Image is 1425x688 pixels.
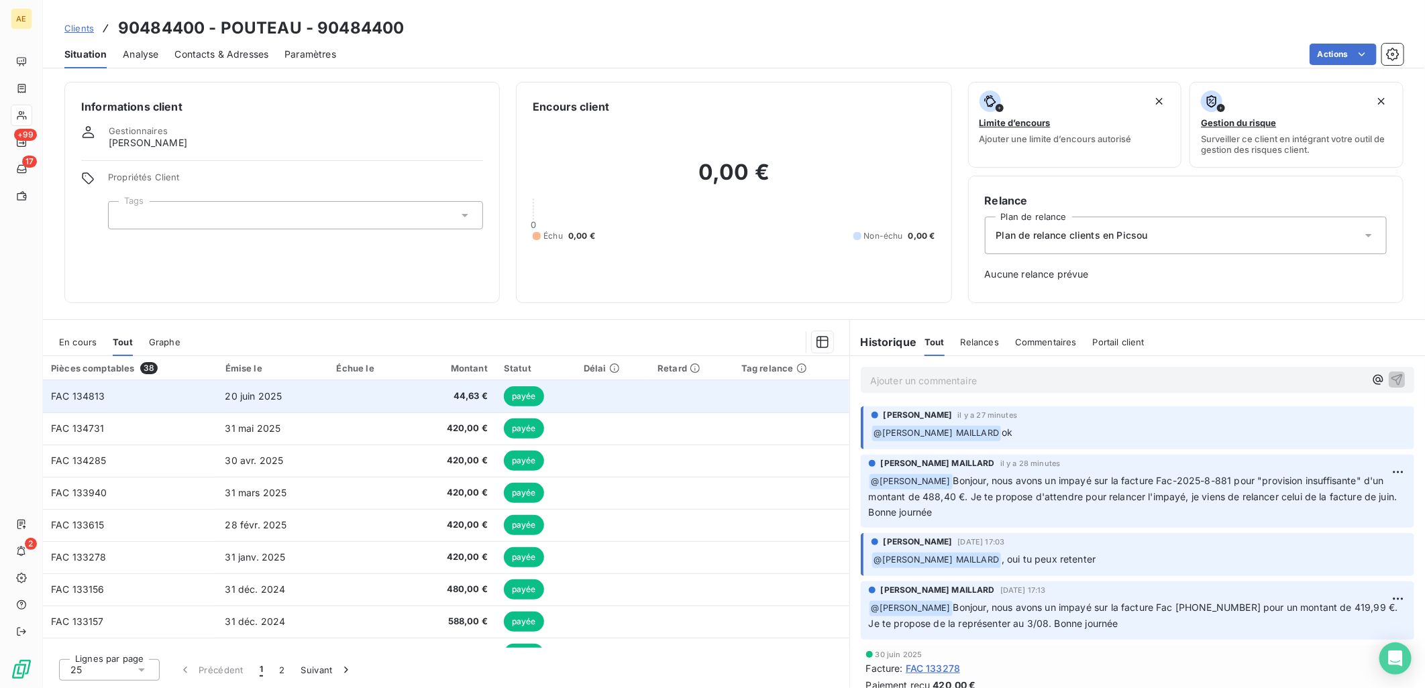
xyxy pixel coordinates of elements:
[70,663,82,677] span: 25
[413,583,488,596] span: 480,00 €
[123,48,158,61] span: Analyse
[1015,337,1077,347] span: Commentaires
[108,172,483,190] span: Propriétés Client
[225,422,281,434] span: 31 mai 2025
[14,129,37,141] span: +99
[504,515,544,535] span: payée
[1000,586,1046,594] span: [DATE] 17:13
[961,337,999,347] span: Relances
[25,538,37,550] span: 2
[869,601,953,616] span: @ [PERSON_NAME]
[170,656,252,684] button: Précédent
[925,337,945,347] span: Tout
[413,615,488,628] span: 588,00 €
[504,612,544,632] span: payée
[533,99,609,115] h6: Encours client
[504,386,544,406] span: payée
[109,136,187,150] span: [PERSON_NAME]
[225,390,282,402] span: 20 juin 2025
[225,363,321,374] div: Émise le
[869,474,953,490] span: @ [PERSON_NAME]
[413,551,488,564] span: 420,00 €
[174,48,268,61] span: Contacts & Adresses
[884,409,953,421] span: [PERSON_NAME]
[1093,337,1145,347] span: Portail client
[11,658,32,680] img: Logo LeanPay
[64,23,94,34] span: Clients
[51,362,209,374] div: Pièces comptables
[568,230,595,242] span: 0,00 €
[413,422,488,435] span: 420,00 €
[118,16,404,40] h3: 90484400 - POUTEAU - 90484400
[11,131,32,153] a: +99
[11,8,32,30] div: AE
[284,48,336,61] span: Paramètres
[884,536,953,548] span: [PERSON_NAME]
[866,661,903,675] span: Facture :
[504,644,544,664] span: payée
[225,551,286,563] span: 31 janv. 2025
[906,661,961,675] span: FAC 133278
[1201,117,1276,128] span: Gestion du risque
[1002,553,1096,565] span: , oui tu peux retenter
[119,209,130,221] input: Ajouter une valeur
[252,656,271,684] button: 1
[260,663,263,677] span: 1
[225,519,287,530] span: 28 févr. 2025
[51,390,105,402] span: FAC 134813
[51,422,105,434] span: FAC 134731
[51,583,105,595] span: FAC 133156
[869,475,1400,518] span: Bonjour, nous avons un impayé sur la facture Fac-2025-8-881 pour "provision insuffisante" d'un mo...
[271,656,293,684] button: 2
[876,650,922,658] span: 30 juin 2025
[980,133,1132,144] span: Ajouter une limite d’encours autorisé
[22,156,37,168] span: 17
[864,230,903,242] span: Non-échu
[504,483,544,503] span: payée
[81,99,483,115] h6: Informations client
[958,538,1005,546] span: [DATE] 17:03
[657,363,725,374] div: Retard
[504,418,544,439] span: payée
[51,519,105,530] span: FAC 133615
[996,229,1148,242] span: Plan de relance clients en Picsou
[413,486,488,500] span: 420,00 €
[850,334,917,350] h6: Historique
[741,363,841,374] div: Tag relance
[958,411,1018,419] span: il y a 27 minutes
[543,230,563,242] span: Échu
[584,363,641,374] div: Délai
[1000,459,1061,467] span: il y a 28 minutes
[413,363,488,374] div: Montant
[149,337,180,347] span: Graphe
[64,48,107,61] span: Situation
[59,337,97,347] span: En cours
[113,337,133,347] span: Tout
[872,426,1001,441] span: @ [PERSON_NAME] MAILLARD
[908,230,935,242] span: 0,00 €
[980,117,1051,128] span: Limite d’encours
[504,579,544,599] span: payée
[985,192,1387,209] h6: Relance
[225,455,284,466] span: 30 avr. 2025
[504,451,544,471] span: payée
[1002,426,1012,438] span: ok
[413,390,488,403] span: 44,63 €
[293,656,361,684] button: Suivant
[51,551,107,563] span: FAC 133278
[869,601,1401,629] span: Bonjour, nous avons un impayé sur la facture Fac [PHONE_NUMBER] pour un montant de 419,99 €. Je t...
[533,159,935,199] h2: 0,00 €
[504,547,544,567] span: payée
[225,487,287,498] span: 31 mars 2025
[337,363,397,374] div: Échue le
[881,584,995,596] span: [PERSON_NAME] MAILLARD
[872,553,1001,568] span: @ [PERSON_NAME] MAILLARD
[1190,82,1404,168] button: Gestion du risqueSurveiller ce client en intégrant votre outil de gestion des risques client.
[1310,44,1377,65] button: Actions
[413,454,488,467] span: 420,00 €
[51,455,107,466] span: FAC 134285
[1379,642,1412,675] div: Open Intercom Messenger
[1201,133,1392,155] span: Surveiller ce client en intégrant votre outil de gestion des risques client.
[531,219,536,230] span: 0
[11,158,32,180] a: 17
